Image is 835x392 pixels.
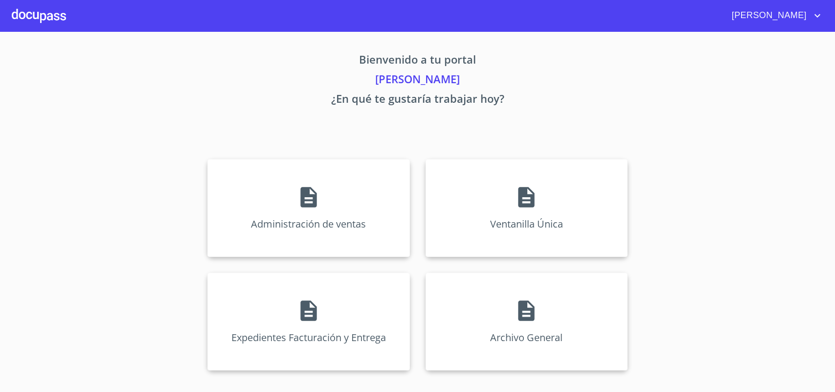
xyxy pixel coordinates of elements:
[116,91,719,110] p: ¿En qué te gustaría trabajar hoy?
[116,71,719,91] p: [PERSON_NAME]
[724,8,812,23] span: [PERSON_NAME]
[231,331,386,344] p: Expedientes Facturación y Entrega
[490,217,563,231] p: Ventanilla Única
[116,51,719,71] p: Bienvenido a tu portal
[490,331,563,344] p: Archivo General
[724,8,823,23] button: account of current user
[251,217,366,231] p: Administración de ventas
